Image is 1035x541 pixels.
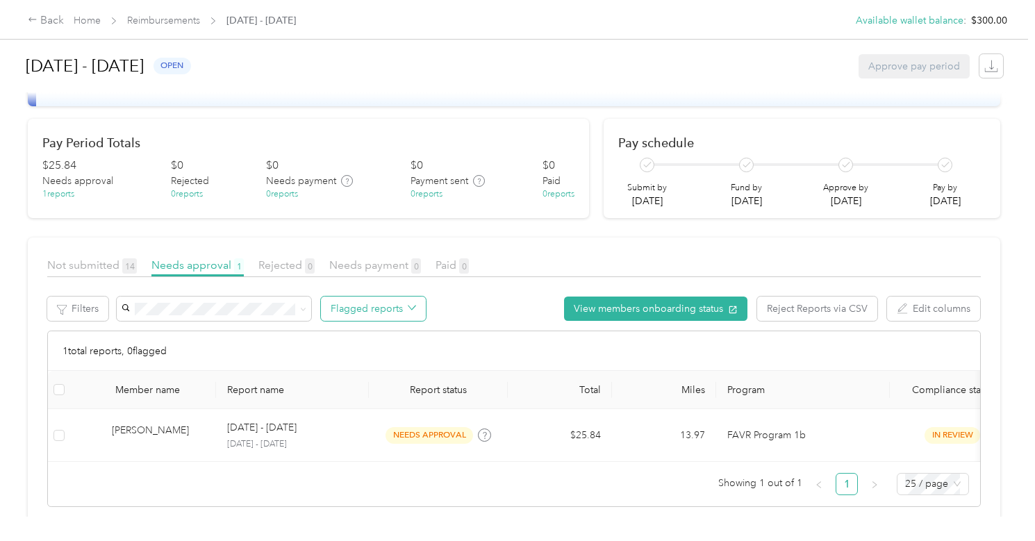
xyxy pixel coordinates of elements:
[386,427,473,443] span: needs approval
[266,188,298,201] div: 0 reports
[171,158,183,174] div: $ 0
[171,174,209,188] span: Rejected
[459,258,469,274] span: 0
[47,258,137,272] span: Not submitted
[887,297,980,321] button: Edit columns
[227,420,297,435] p: [DATE] - [DATE]
[543,174,561,188] span: Paid
[543,158,555,174] div: $ 0
[823,194,868,208] p: [DATE]
[716,371,890,409] th: Program
[380,384,497,396] span: Report status
[519,384,601,396] div: Total
[42,158,76,174] div: $ 25.84
[112,423,205,447] div: [PERSON_NAME]
[623,384,705,396] div: Miles
[42,174,113,188] span: Needs approval
[234,258,244,274] span: 1
[436,258,469,272] span: Paid
[411,158,423,174] div: $ 0
[28,13,64,29] div: Back
[543,188,574,201] div: 0 reports
[564,297,747,321] button: View members onboarding status
[863,473,886,495] li: Next Page
[266,174,336,188] span: Needs payment
[815,481,823,489] span: left
[930,194,961,208] p: [DATE]
[612,409,716,462] td: 13.97
[411,188,442,201] div: 0 reports
[963,13,966,28] span: :
[618,135,986,150] h2: Pay schedule
[627,182,667,194] p: Submit by
[321,297,426,321] button: Flagged reports
[227,438,358,451] p: [DATE] - [DATE]
[216,371,369,409] th: Report name
[716,409,890,462] td: FAVR Program 1b
[905,474,961,494] span: 25 / page
[329,258,421,272] span: Needs payment
[925,427,980,443] span: in review
[258,258,315,272] span: Rejected
[727,428,879,443] p: FAVR Program 1b
[47,297,108,321] button: Filters
[305,258,315,274] span: 0
[508,409,612,462] td: $25.84
[897,473,969,495] div: Page Size
[930,182,961,194] p: Pay by
[411,258,421,274] span: 0
[823,182,868,194] p: Approve by
[122,258,137,274] span: 14
[731,182,762,194] p: Fund by
[836,474,857,494] a: 1
[863,473,886,495] button: right
[42,135,574,150] h2: Pay Period Totals
[42,188,74,201] div: 1 reports
[971,13,1007,28] span: $300.00
[957,463,1035,541] iframe: Everlance-gr Chat Button Frame
[627,194,667,208] p: [DATE]
[808,473,830,495] button: left
[731,194,762,208] p: [DATE]
[127,15,200,26] a: Reimbursements
[901,384,1004,396] span: Compliance status
[154,58,191,74] span: open
[171,188,203,201] div: 0 reports
[757,297,877,321] button: Reject Reports via CSV
[26,49,144,83] h1: [DATE] - [DATE]
[856,13,963,28] button: Available wallet balance
[836,473,858,495] li: 1
[151,258,244,272] span: Needs approval
[74,15,101,26] a: Home
[870,481,879,489] span: right
[48,331,980,371] div: 1 total reports, 0 flagged
[808,473,830,495] li: Previous Page
[226,13,296,28] span: [DATE] - [DATE]
[266,158,279,174] div: $ 0
[115,384,205,396] div: Member name
[411,174,468,188] span: Payment sent
[70,371,216,409] th: Member name
[718,473,802,494] span: Showing 1 out of 1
